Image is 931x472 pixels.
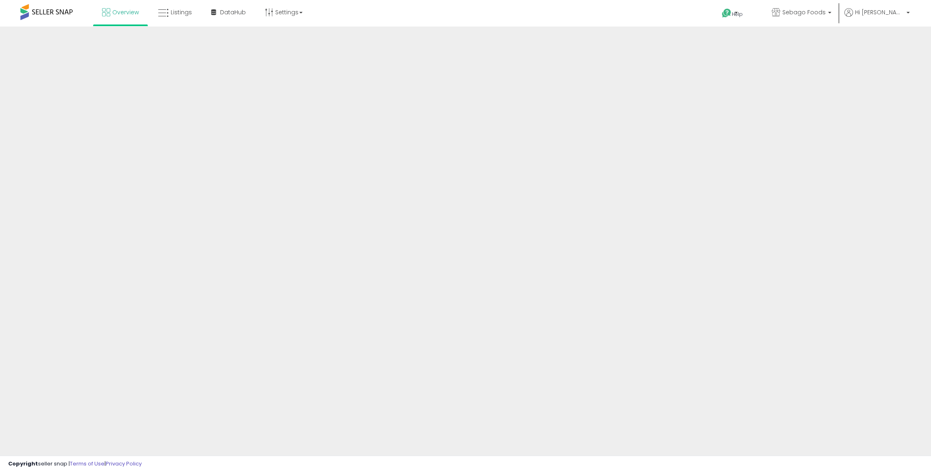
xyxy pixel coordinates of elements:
[732,11,743,18] span: Help
[715,2,759,27] a: Help
[782,8,826,16] span: Sebago Foods
[171,8,192,16] span: Listings
[855,8,904,16] span: Hi [PERSON_NAME]
[112,8,139,16] span: Overview
[844,8,910,27] a: Hi [PERSON_NAME]
[220,8,246,16] span: DataHub
[722,8,732,18] i: Get Help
